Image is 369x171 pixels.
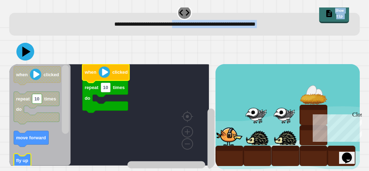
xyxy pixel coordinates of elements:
[103,85,108,90] text: 10
[16,158,28,164] text: fly up
[310,112,362,142] iframe: chat widget
[16,96,30,102] text: repeat
[85,85,99,90] text: repeat
[84,69,97,75] text: when
[85,95,90,101] text: do
[112,69,128,75] text: clicked
[35,96,40,102] text: 10
[16,135,46,141] text: move forward
[319,5,349,24] a: Show tip
[339,142,362,164] iframe: chat widget
[3,3,49,45] div: Chat with us now!Close
[44,96,56,102] text: times
[113,85,125,90] text: times
[16,107,22,112] text: do
[9,64,215,169] div: Blockly Workspace
[43,72,59,77] text: clicked
[16,72,28,77] text: when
